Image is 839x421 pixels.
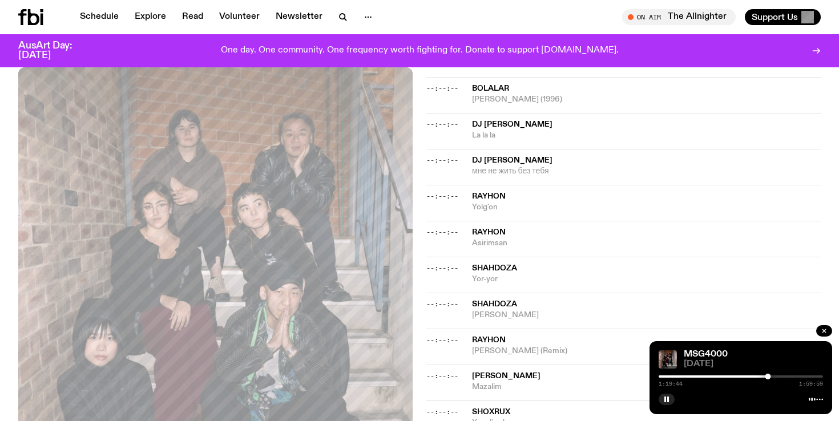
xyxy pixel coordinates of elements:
[426,192,458,201] span: --:--:--
[684,360,823,369] span: [DATE]
[426,371,458,380] span: --:--:--
[472,310,821,321] span: [PERSON_NAME]
[426,228,458,237] span: --:--:--
[622,9,736,25] button: On AirThe Allnighter
[472,84,509,92] span: Bolalar
[684,350,728,359] a: MSG4000
[128,9,173,25] a: Explore
[472,192,506,200] span: Rayhon
[472,264,517,272] span: Shahdoza
[426,299,458,309] span: --:--:--
[175,9,210,25] a: Read
[269,9,329,25] a: Newsletter
[426,156,458,165] span: --:--:--
[472,372,540,380] span: [PERSON_NAME]
[426,407,458,416] span: --:--:--
[472,202,821,213] span: Yolg'on
[472,166,821,177] span: мне не жить без тебя
[472,382,821,392] span: Mazalim
[426,84,458,93] span: --:--:--
[472,120,552,128] span: DJ [PERSON_NAME]
[472,238,821,249] span: Asirimsan
[212,9,267,25] a: Volunteer
[745,9,821,25] button: Support Us
[426,335,458,345] span: --:--:--
[799,381,823,387] span: 1:59:59
[472,156,552,164] span: DJ [PERSON_NAME]
[472,300,517,308] span: Shahdoza
[752,12,798,22] span: Support Us
[472,274,821,285] span: Yor-yor
[73,9,126,25] a: Schedule
[472,228,506,236] span: Rayhon
[426,264,458,273] span: --:--:--
[18,41,91,60] h3: AusArt Day: [DATE]
[659,381,683,387] span: 1:19:44
[426,120,458,129] span: --:--:--
[472,408,510,416] span: Shoxrux
[472,130,821,141] span: La la la
[472,336,506,344] span: Rayhon
[472,346,821,357] span: [PERSON_NAME] (Remix)
[472,94,821,105] span: [PERSON_NAME] (1996)
[221,46,619,56] p: One day. One community. One frequency worth fighting for. Donate to support [DOMAIN_NAME].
